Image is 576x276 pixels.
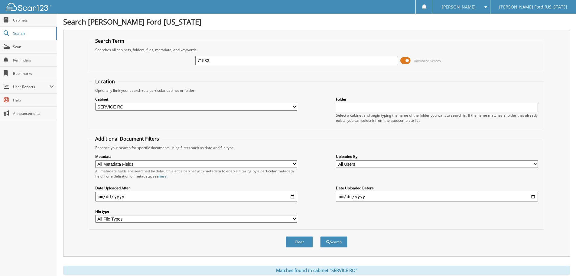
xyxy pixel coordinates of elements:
span: Announcements [13,111,54,116]
h1: Search [PERSON_NAME] Ford [US_STATE] [63,17,570,27]
label: Cabinet [95,97,297,102]
div: Matches found in cabinet "SERVICE RO" [63,266,570,275]
legend: Search Term [92,38,127,44]
span: Cabinets [13,18,54,23]
div: Enhance your search for specific documents using filters such as date and file type. [92,145,541,150]
img: scan123-logo-white.svg [6,3,51,11]
span: Help [13,98,54,103]
span: User Reports [13,84,50,89]
div: Select a cabinet and begin typing the name of the folder you want to search in. If the name match... [336,113,538,123]
label: Date Uploaded After [95,185,297,191]
span: Search [13,31,53,36]
div: Searches all cabinets, folders, files, metadata, and keywords [92,47,541,52]
label: Metadata [95,154,297,159]
div: All metadata fields are searched by default. Select a cabinet with metadata to enable filtering b... [95,168,297,179]
span: Bookmarks [13,71,54,76]
span: [PERSON_NAME] [442,5,476,9]
legend: Additional Document Filters [92,135,162,142]
span: [PERSON_NAME] Ford [US_STATE] [499,5,567,9]
div: Optionally limit your search to a particular cabinet or folder [92,88,541,93]
a: here [159,174,167,179]
span: Reminders [13,58,54,63]
label: Date Uploaded Before [336,185,538,191]
label: Folder [336,97,538,102]
input: end [336,192,538,201]
button: Search [320,236,347,248]
span: Scan [13,44,54,49]
label: Uploaded By [336,154,538,159]
legend: Location [92,78,118,85]
label: File type [95,209,297,214]
input: start [95,192,297,201]
span: Advanced Search [414,58,441,63]
button: Clear [286,236,313,248]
